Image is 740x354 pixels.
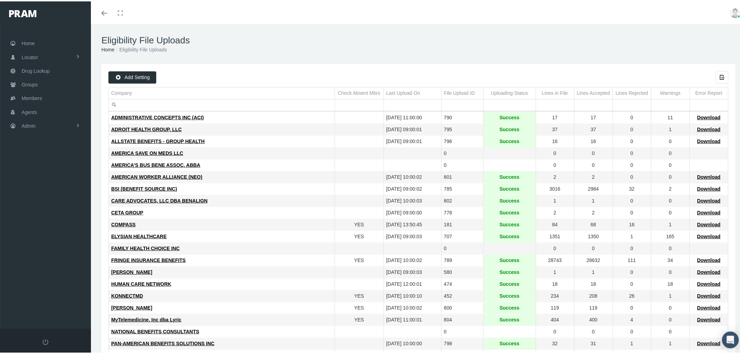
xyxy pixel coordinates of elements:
div: Lines in File [542,88,568,95]
td: 26 [613,289,651,301]
td: 2 [574,170,613,182]
td: 474 [441,277,483,289]
span: ADROIT HEALTH GROUP, LLC [111,125,182,131]
td: 31 [574,337,613,348]
td: 0 [651,265,690,277]
td: 785 [441,182,483,194]
td: 0 [613,194,651,206]
td: 1 [651,218,690,229]
div: Last Upload On [386,88,420,95]
td: 68 [574,218,613,229]
span: Download [697,292,721,297]
span: Download [697,316,721,321]
td: Column Uploading Status [483,86,536,98]
div: Error Report [696,88,723,95]
td: 801 [441,170,483,182]
span: Download [697,208,721,214]
td: 4 [613,313,651,325]
span: Download [697,113,721,119]
span: Agents [22,104,37,118]
td: 0 [651,194,690,206]
td: 0 [536,146,574,158]
td: [DATE] 09:00:02 [384,182,441,194]
span: Home [22,35,35,49]
td: 795 [441,122,483,134]
td: [DATE] 09:00:03 [384,229,441,241]
td: YES [335,253,384,265]
span: ALLSTATE BENEFITS - GROUP HEALTH [111,137,205,143]
td: 32 [613,182,651,194]
span: HUMAN CARE NETWORK [111,280,171,285]
td: 0 [441,325,483,337]
td: 802 [441,194,483,206]
td: 17 [536,111,574,122]
td: 119 [536,301,574,313]
td: Success [483,253,536,265]
span: KONNECTMD [111,292,143,297]
td: 1 [651,122,690,134]
td: 0 [613,265,651,277]
td: 2 [574,206,613,218]
td: 790 [441,111,483,122]
td: 0 [613,301,651,313]
td: Success [483,194,536,206]
td: [DATE] 10:00:00 [384,337,441,348]
td: Column Check Absent Mbrs [335,86,384,98]
span: COMPASS [111,220,136,226]
td: 1 [536,265,574,277]
td: 0 [441,158,483,170]
div: Company [111,88,132,95]
td: 28632 [574,253,613,265]
td: Success [483,206,536,218]
span: Download [697,268,721,274]
td: 1 [651,289,690,301]
td: Column Last Upload On [384,86,441,98]
td: 11 [651,111,690,122]
span: Members [22,90,42,104]
td: Success [483,337,536,348]
td: [DATE] 10:00:02 [384,170,441,182]
td: 0 [613,241,651,253]
td: 0 [651,146,690,158]
td: 28743 [536,253,574,265]
span: ELYSIAN HEALTHCARE [111,232,167,238]
td: 1 [536,194,574,206]
span: BSI (BENEFIT SOURCE INC) [111,185,177,190]
td: 84 [536,218,574,229]
td: Column Lines in File [536,86,574,98]
td: 778 [441,206,483,218]
td: [DATE] 13:50:45 [384,218,441,229]
td: Success [483,182,536,194]
td: Success [483,301,536,313]
div: Add Setting [108,70,156,82]
td: Column Lines Rejected [613,86,651,98]
td: 0 [574,325,613,337]
td: [DATE] 09:00:03 [384,265,441,277]
td: 0 [441,146,483,158]
td: [DATE] 10:00:03 [384,194,441,206]
td: 0 [651,313,690,325]
td: 400 [574,313,613,325]
td: 0 [536,158,574,170]
td: Success [483,313,536,325]
td: [DATE] 12:00:01 [384,277,441,289]
td: 2 [536,206,574,218]
span: FRINGE INSURANCE BENEFITS [111,256,186,262]
span: Add Setting [124,73,150,79]
td: [DATE] 10:00:02 [384,253,441,265]
span: Download [697,256,721,262]
div: Export all data to Excel [716,70,728,82]
td: 2 [651,182,690,194]
td: 796 [441,134,483,146]
td: [DATE] 09:00:01 [384,134,441,146]
div: File Upload ID [444,88,475,95]
td: 2 [536,170,574,182]
td: Success [483,111,536,122]
td: 804 [441,313,483,325]
span: PAN-AMERICAN BENEFITS SOLUTIONS INC [111,339,214,345]
td: 580 [441,265,483,277]
span: Download [697,220,721,226]
td: 1351 [536,229,574,241]
td: 181 [441,218,483,229]
span: Download [697,339,721,345]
